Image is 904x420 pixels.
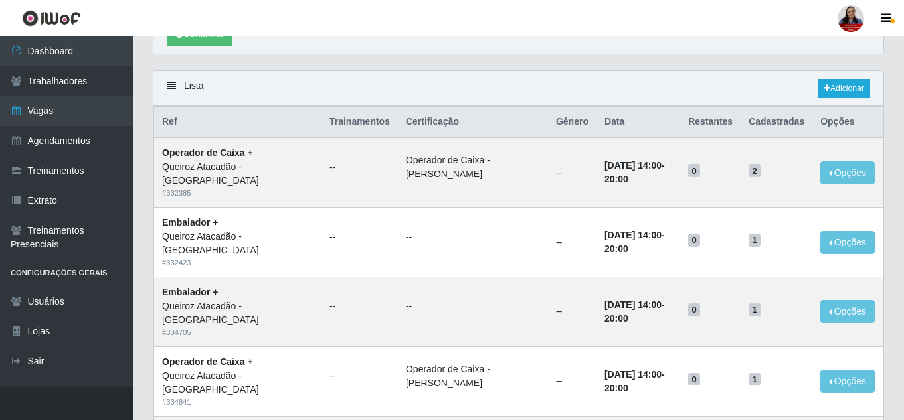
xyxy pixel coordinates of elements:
[604,174,628,184] time: 20:00
[548,137,596,207] td: --
[820,231,875,254] button: Opções
[604,160,665,184] strong: -
[548,346,596,416] td: --
[162,160,314,188] div: Queiroz Atacadão - [GEOGRAPHIC_DATA]
[596,107,680,138] th: Data
[329,161,390,175] ul: --
[406,153,540,181] li: Operador de Caixa - [PERSON_NAME]
[22,10,81,27] img: CoreUI Logo
[688,164,700,177] span: 0
[398,107,548,138] th: Certificação
[604,244,628,254] time: 20:00
[812,107,883,138] th: Opções
[749,303,761,316] span: 1
[406,362,540,390] li: Operador de Caixa - [PERSON_NAME]
[604,230,665,254] strong: -
[329,230,390,244] ul: --
[604,369,665,393] strong: -
[162,287,218,297] strong: Embalador +
[162,369,314,397] div: Queiroz Atacadão - [GEOGRAPHIC_DATA]
[548,208,596,277] td: --
[604,230,662,240] time: [DATE] 14:00
[688,234,700,247] span: 0
[162,217,218,228] strong: Embalador +
[741,107,812,138] th: Cadastradas
[749,373,761,386] span: 1
[604,383,628,393] time: 20:00
[604,160,662,171] time: [DATE] 14:00
[162,299,314,327] div: Queiroz Atacadão - [GEOGRAPHIC_DATA]
[162,356,253,367] strong: Operador de Caixa +
[604,299,662,310] time: [DATE] 14:00
[153,71,883,106] div: Lista
[162,188,314,199] div: # 332385
[749,234,761,247] span: 1
[406,230,540,244] ul: --
[329,369,390,383] ul: --
[604,369,662,380] time: [DATE] 14:00
[329,299,390,313] ul: --
[820,300,875,323] button: Opções
[820,161,875,184] button: Opções
[818,79,870,98] a: Adicionar
[154,107,321,138] th: Ref
[321,107,398,138] th: Trainamentos
[162,147,253,158] strong: Operador de Caixa +
[688,303,700,316] span: 0
[162,230,314,257] div: Queiroz Atacadão - [GEOGRAPHIC_DATA]
[688,373,700,386] span: 0
[604,299,665,324] strong: -
[680,107,741,138] th: Restantes
[162,397,314,408] div: # 334841
[162,257,314,269] div: # 332423
[604,313,628,324] time: 20:00
[749,164,761,177] span: 2
[820,370,875,393] button: Opções
[548,277,596,346] td: --
[406,299,540,313] ul: --
[548,107,596,138] th: Gênero
[162,327,314,338] div: # 334705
